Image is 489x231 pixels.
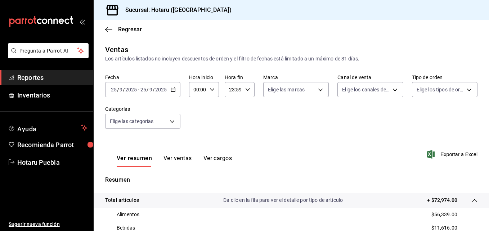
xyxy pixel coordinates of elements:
span: Elige las categorías [110,118,154,125]
input: -- [111,87,117,92]
label: Tipo de orden [412,75,477,80]
p: Da clic en la fila para ver el detalle por tipo de artículo [223,196,343,204]
span: / [117,87,119,92]
span: Recomienda Parrot [17,140,88,150]
label: Hora fin [225,75,255,80]
label: Canal de venta [337,75,403,80]
span: - [138,87,139,92]
input: -- [140,87,147,92]
button: Ver cargos [203,155,232,167]
span: Pregunta a Parrot AI [19,47,77,55]
p: + $72,974.00 [427,196,457,204]
button: open_drawer_menu [79,19,85,24]
p: Resumen [105,176,477,184]
span: / [147,87,149,92]
div: Ventas [105,44,128,55]
h3: Sucursal: Hotaru ([GEOGRAPHIC_DATA]) [120,6,232,14]
input: -- [149,87,153,92]
button: Ver ventas [163,155,192,167]
p: Total artículos [105,196,139,204]
input: -- [119,87,123,92]
span: Sugerir nueva función [9,221,88,228]
a: Pregunta a Parrot AI [5,52,89,60]
div: navigation tabs [117,155,232,167]
input: ---- [155,87,167,92]
label: Categorías [105,107,180,112]
span: / [123,87,125,92]
span: Inventarios [17,90,88,100]
span: / [153,87,155,92]
p: $56,339.00 [431,211,457,218]
button: Pregunta a Parrot AI [8,43,89,58]
label: Fecha [105,75,180,80]
button: Regresar [105,26,142,33]
span: Reportes [17,73,88,82]
label: Hora inicio [189,75,219,80]
input: ---- [125,87,137,92]
span: Elige las marcas [268,86,305,93]
span: Regresar [118,26,142,33]
button: Exportar a Excel [428,150,477,159]
label: Marca [263,75,329,80]
div: Los artículos listados no incluyen descuentos de orden y el filtro de fechas está limitado a un m... [105,55,477,63]
span: Hotaru Puebla [17,158,88,167]
span: Elige los canales de venta [342,86,390,93]
span: Ayuda [17,123,78,132]
button: Ver resumen [117,155,152,167]
span: Elige los tipos de orden [417,86,464,93]
p: Alimentos [117,211,139,218]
